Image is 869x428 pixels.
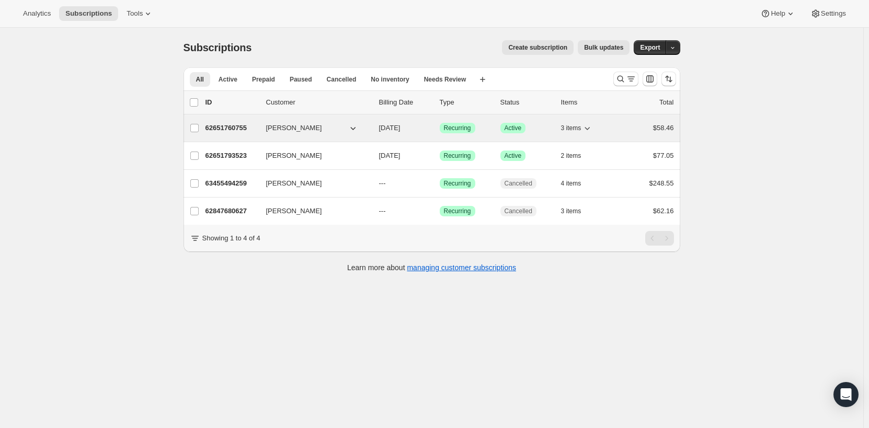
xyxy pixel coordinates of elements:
span: Export [640,43,660,52]
p: 62651760755 [205,123,258,133]
button: 4 items [561,176,593,191]
span: $77.05 [653,152,674,159]
span: [PERSON_NAME] [266,206,322,216]
span: Cancelled [505,179,532,188]
div: 62651760755[PERSON_NAME][DATE]SuccessRecurringSuccessActive3 items$58.46 [205,121,674,135]
span: Active [505,152,522,160]
span: Create subscription [508,43,567,52]
span: [DATE] [379,152,401,159]
button: Bulk updates [578,40,630,55]
span: All [196,75,204,84]
div: Type [440,97,492,108]
a: managing customer subscriptions [407,263,516,272]
p: 62847680627 [205,206,258,216]
button: Search and filter results [613,72,638,86]
div: Open Intercom Messenger [833,382,859,407]
span: [PERSON_NAME] [266,123,322,133]
span: Prepaid [252,75,275,84]
button: Sort the results [661,72,676,86]
span: 3 items [561,207,581,215]
button: [PERSON_NAME] [260,120,364,136]
p: Status [500,97,553,108]
span: Analytics [23,9,51,18]
button: Settings [804,6,852,21]
span: 3 items [561,124,581,132]
span: Tools [127,9,143,18]
div: 63455494259[PERSON_NAME]---SuccessRecurringCancelled4 items$248.55 [205,176,674,191]
span: Recurring [444,124,471,132]
div: 62651793523[PERSON_NAME][DATE]SuccessRecurringSuccessActive2 items$77.05 [205,148,674,163]
p: 63455494259 [205,178,258,189]
span: Paused [290,75,312,84]
p: 62651793523 [205,151,258,161]
span: Recurring [444,179,471,188]
span: Cancelled [505,207,532,215]
button: Analytics [17,6,57,21]
div: IDCustomerBilling DateTypeStatusItemsTotal [205,97,674,108]
p: Total [659,97,673,108]
span: $248.55 [649,179,674,187]
button: Help [754,6,802,21]
span: 2 items [561,152,581,160]
p: Billing Date [379,97,431,108]
span: Subscriptions [65,9,112,18]
span: $58.46 [653,124,674,132]
button: [PERSON_NAME] [260,203,364,219]
div: Items [561,97,613,108]
button: [PERSON_NAME] [260,147,364,164]
button: Create subscription [502,40,574,55]
span: Cancelled [327,75,357,84]
span: $62.16 [653,207,674,215]
nav: Pagination [645,231,674,246]
p: ID [205,97,258,108]
span: No inventory [371,75,409,84]
button: Subscriptions [59,6,118,21]
span: 4 items [561,179,581,188]
span: --- [379,207,386,215]
span: [PERSON_NAME] [266,151,322,161]
span: Recurring [444,152,471,160]
button: 3 items [561,121,593,135]
span: Bulk updates [584,43,623,52]
button: Export [634,40,666,55]
button: Customize table column order and visibility [643,72,657,86]
span: Help [771,9,785,18]
span: --- [379,179,386,187]
button: Tools [120,6,159,21]
span: Active [505,124,522,132]
span: [DATE] [379,124,401,132]
span: Needs Review [424,75,466,84]
span: Subscriptions [184,42,252,53]
p: Customer [266,97,371,108]
span: Settings [821,9,846,18]
span: Recurring [444,207,471,215]
div: 62847680627[PERSON_NAME]---SuccessRecurringCancelled3 items$62.16 [205,204,674,218]
span: [PERSON_NAME] [266,178,322,189]
button: [PERSON_NAME] [260,175,364,192]
button: 3 items [561,204,593,218]
p: Learn more about [347,262,516,273]
p: Showing 1 to 4 of 4 [202,233,260,244]
button: 2 items [561,148,593,163]
span: Active [219,75,237,84]
button: Create new view [474,72,491,87]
